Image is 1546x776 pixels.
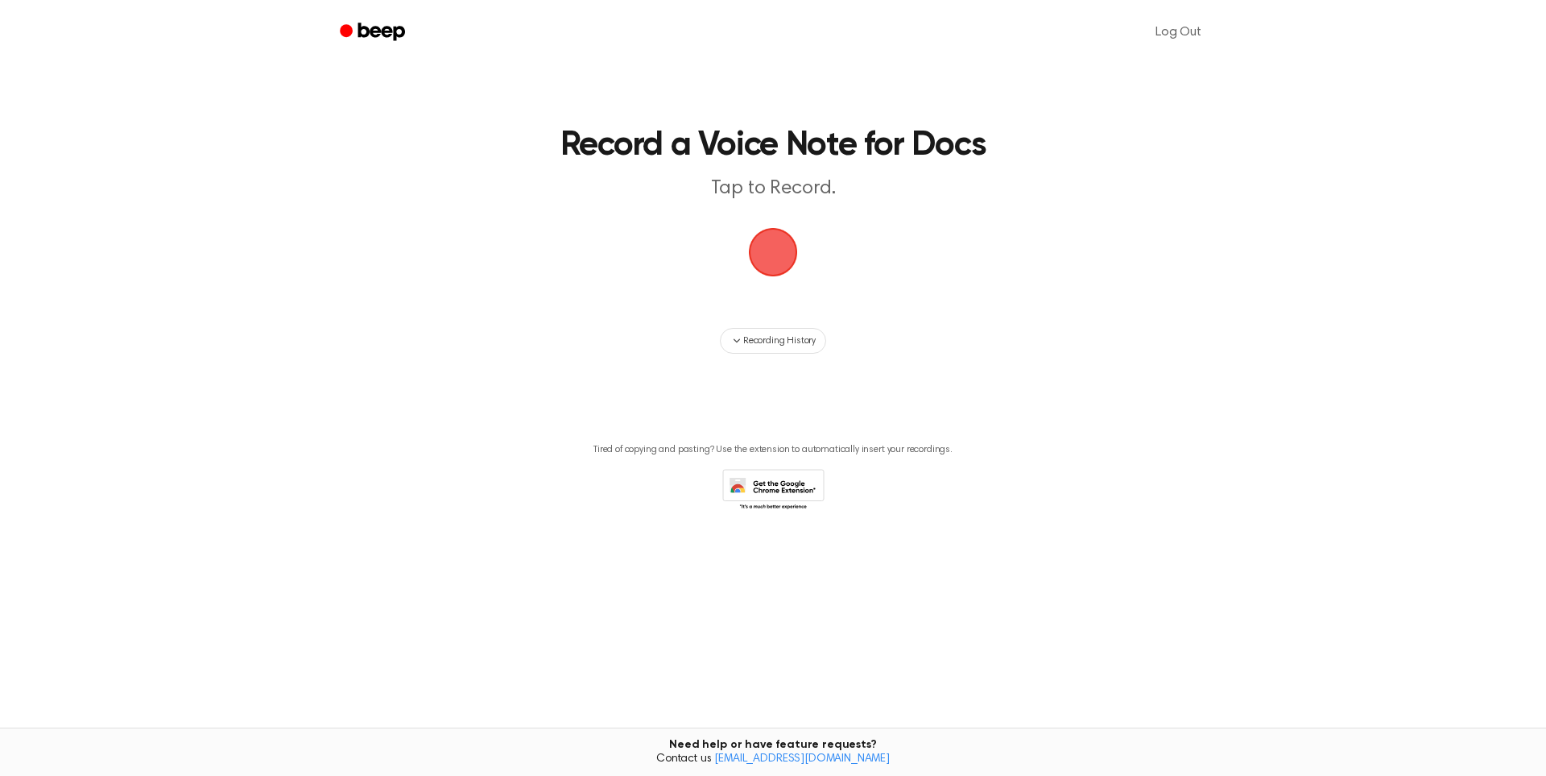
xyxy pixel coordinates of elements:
[593,444,953,456] p: Tired of copying and pasting? Use the extension to automatically insert your recordings.
[1139,13,1217,52] a: Log Out
[464,176,1082,202] p: Tap to Record.
[329,17,420,48] a: Beep
[743,334,816,348] span: Recording History
[714,753,890,765] a: [EMAIL_ADDRESS][DOMAIN_NAME]
[361,129,1185,163] h1: Record a Voice Note for Docs
[720,328,826,354] button: Recording History
[10,753,1536,767] span: Contact us
[749,228,797,276] img: Beep Logo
